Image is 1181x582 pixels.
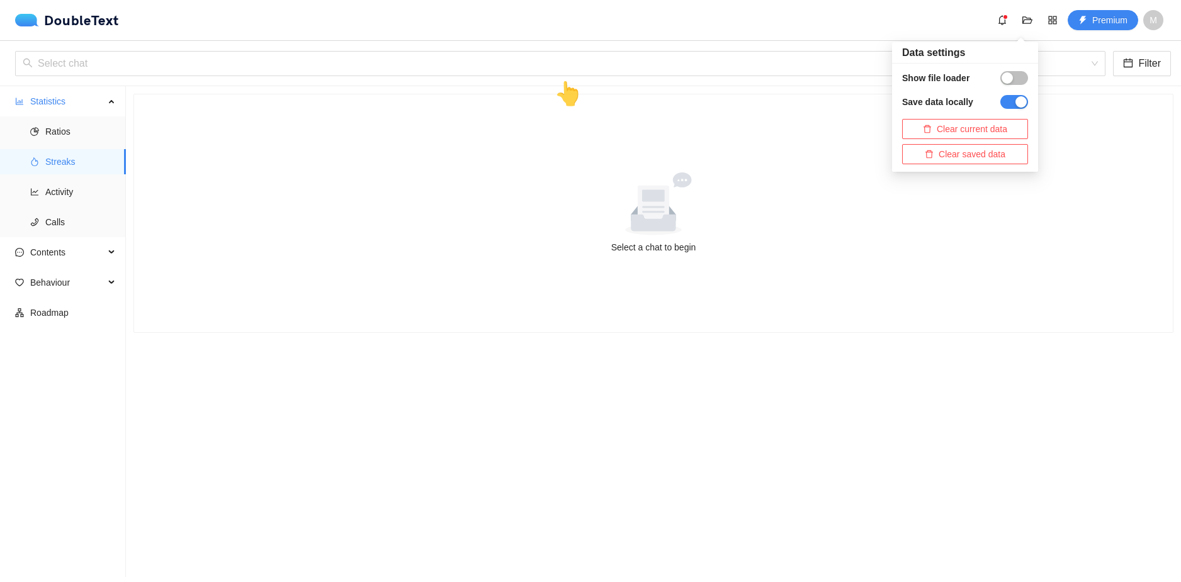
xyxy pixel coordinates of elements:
div: DoubleText [15,14,119,26]
span: Behaviour [30,270,105,295]
button: bell [992,10,1012,30]
span: folder-open [1018,15,1037,25]
div: 👆 [554,76,582,111]
button: deleteClear saved data [902,144,1028,164]
span: Statistics [30,89,105,114]
span: heart [15,278,24,287]
span: Ratios [45,119,116,144]
strong: Save data locally [902,97,973,107]
span: M [1150,10,1157,30]
button: thunderboltPremium [1068,10,1138,30]
span: Streaks [45,149,116,174]
span: fire [30,157,39,166]
span: bell [993,15,1012,25]
span: Filter [1138,55,1161,71]
span: Calls [45,210,116,235]
button: deleteClear current data [902,119,1028,139]
a: logoDoubleText [15,14,119,26]
span: Activity [45,179,116,204]
h5: Data settings [902,45,1028,60]
button: appstore [1043,10,1063,30]
span: Premium [1092,13,1127,27]
span: apartment [15,308,24,317]
span: appstore [1043,15,1062,25]
strong: Show file loader [902,73,969,83]
span: calendar [1123,58,1133,70]
button: folder-open [1017,10,1037,30]
span: line-chart [30,187,39,196]
span: Contents [30,240,105,265]
span: pie-chart [30,127,39,136]
button: calendarFilter [1113,51,1171,76]
span: bar-chart [15,97,24,106]
span: phone [30,218,39,227]
span: Clear saved data [939,147,1005,161]
span: message [15,248,24,257]
div: Select a chat to begin [149,240,1158,254]
span: thunderbolt [1078,16,1087,26]
span: delete [925,150,934,160]
img: logo [15,14,44,26]
span: Clear current data [937,122,1007,136]
span: Roadmap [30,300,116,325]
span: delete [923,125,932,135]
